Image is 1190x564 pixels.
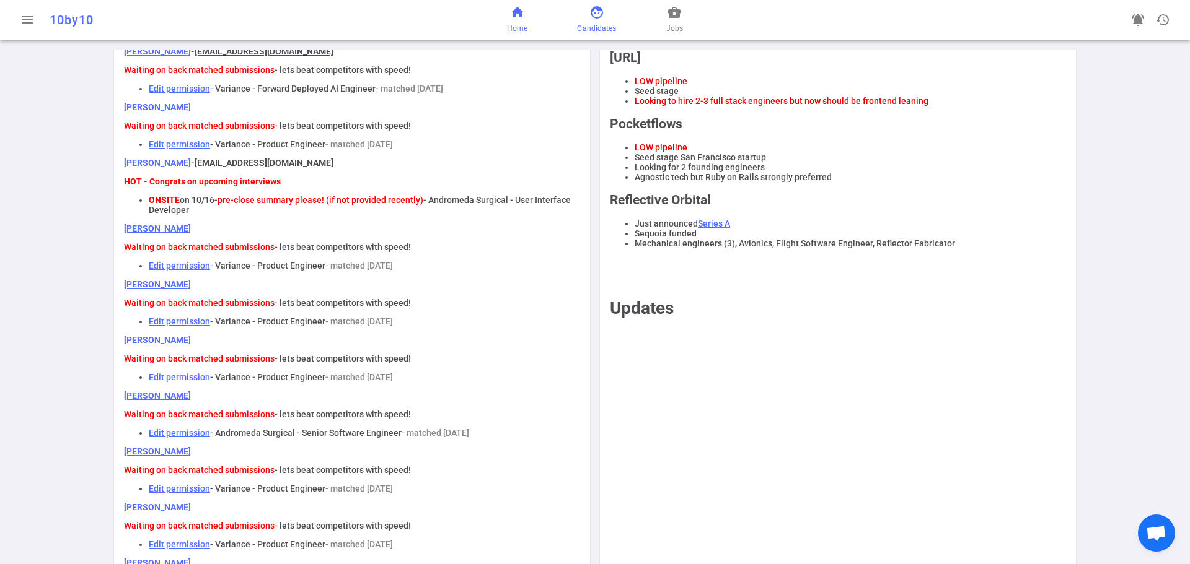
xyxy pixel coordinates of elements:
a: Go to see announcements [1126,7,1150,32]
span: - Andromeda Surgical - Senior Software Engineer [210,428,402,438]
a: [PERSON_NAME] [124,102,191,112]
h1: Updates [610,298,1066,318]
u: [EMAIL_ADDRESS][DOMAIN_NAME] [195,158,333,168]
span: Jobs [666,22,683,35]
span: - lets beat competitors with speed! [275,354,411,363]
span: home [510,5,525,20]
strong: - [191,46,333,56]
li: Mechanical engineers (3), Avionics, Flight Software Engineer, Reflector Fabricator [635,238,1066,248]
span: Waiting on back matched submissions [124,354,275,363]
span: Waiting on back matched submissions [124,298,275,308]
u: [EMAIL_ADDRESS][DOMAIN_NAME] [195,46,333,56]
a: Candidates [577,5,616,35]
a: Jobs [666,5,683,35]
span: - Variance - Forward Deployed AI Engineer [210,84,376,93]
a: Edit permission [149,139,210,149]
span: - lets beat competitors with speed! [275,298,411,308]
span: - lets beat competitors with speed! [275,465,411,475]
span: - Variance - Product Engineer [210,261,325,271]
span: history [1155,12,1170,27]
span: - matched [DATE] [402,428,469,438]
span: - Variance - Product Engineer [210,539,325,549]
span: - lets beat competitors with speed! [275,65,411,75]
span: Waiting on back matched submissions [124,465,275,475]
a: [PERSON_NAME] [124,223,191,233]
span: - matched [DATE] [325,539,393,549]
span: on 10/16 [180,195,214,205]
a: [PERSON_NAME] [124,335,191,345]
a: Edit permission [149,84,210,93]
a: Edit permission [149,539,210,549]
span: - matched [DATE] [376,84,443,93]
a: Home [507,5,527,35]
h2: [URL] [610,50,1066,65]
button: Open history [1150,7,1175,32]
span: Waiting on back matched submissions [124,409,275,419]
span: - matched [DATE] [325,316,393,326]
span: - matched [DATE] [325,372,393,382]
h2: Pocketflows [610,116,1066,131]
span: - lets beat competitors with speed! [275,242,411,252]
li: Sequoia funded [635,228,1066,238]
div: 10by10 [50,12,392,27]
span: pre-close summary please! (if not provided recently) [218,195,423,205]
span: Candidates [577,22,616,35]
span: business_center [667,5,682,20]
a: Edit permission [149,316,210,326]
strong: HOT - Congrats on upcoming interviews [124,176,281,186]
span: face [589,5,604,20]
span: Waiting on back matched submissions [124,521,275,531]
span: Waiting on back matched submissions [124,121,275,131]
a: [PERSON_NAME] [124,391,191,401]
span: Home [507,22,527,35]
span: - Variance - Product Engineer [210,484,325,493]
button: Open menu [15,7,40,32]
a: Edit permission [149,372,210,382]
span: Looking to hire 2-3 full stack engineers but now should be frontend leaning [635,96,928,106]
span: Waiting on back matched submissions [124,242,275,252]
span: - matched [DATE] [325,139,393,149]
a: Edit permission [149,261,210,271]
h2: Reflective Orbital [610,193,1066,207]
span: - Andromeda Surgical - User Interface Developer [149,195,571,215]
span: LOW pipeline [635,76,687,86]
span: - lets beat competitors with speed! [275,409,411,419]
strong: ONSITE [149,195,180,205]
span: - matched [DATE] [325,484,393,493]
span: - lets beat competitors with speed! [275,121,411,131]
li: - [149,195,580,215]
a: Edit permission [149,428,210,438]
a: [PERSON_NAME] [124,446,191,456]
span: - Variance - Product Engineer [210,316,325,326]
span: - Variance - Product Engineer [210,139,325,149]
span: - lets beat competitors with speed! [275,521,411,531]
li: Seed stage San Francisco startup [635,152,1066,162]
a: [PERSON_NAME] [124,158,191,168]
strong: - [191,158,333,168]
li: Looking for 2 founding engineers [635,162,1066,172]
a: [PERSON_NAME] [124,279,191,289]
a: [PERSON_NAME] [124,46,191,56]
a: [PERSON_NAME] [124,502,191,512]
li: Just announced [635,219,1066,228]
div: Open chat [1138,514,1175,552]
li: Seed stage [635,86,1066,96]
span: - Variance - Product Engineer [210,372,325,382]
span: - matched [DATE] [325,261,393,271]
a: Series A [698,219,730,228]
a: Edit permission [149,484,210,493]
li: Agnostic tech but Ruby on Rails strongly preferred [635,172,1066,182]
span: Waiting on back matched submissions [124,65,275,75]
span: menu [20,12,35,27]
span: notifications_active [1130,12,1145,27]
span: LOW pipeline [635,142,687,152]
